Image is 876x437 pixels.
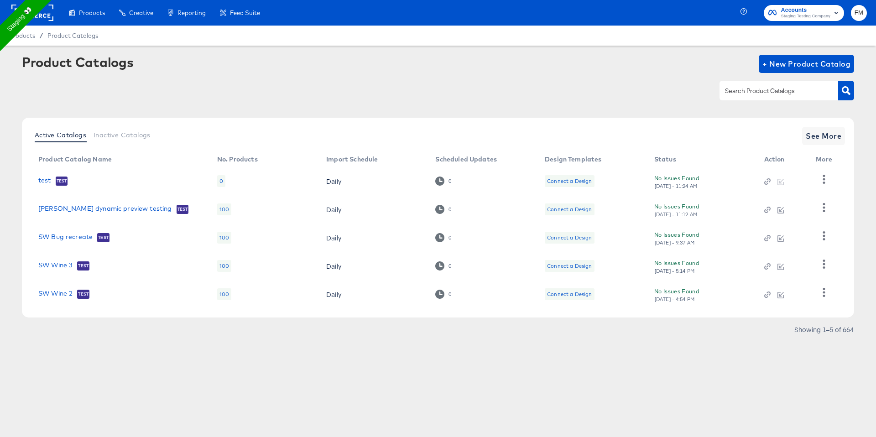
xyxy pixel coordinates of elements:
[217,260,231,272] div: 100
[97,234,109,241] span: Test
[9,32,35,39] span: Products
[547,291,592,298] div: Connect a Design
[435,233,451,242] div: 0
[177,9,206,16] span: Reporting
[38,177,51,186] a: test
[319,280,428,308] td: Daily
[547,177,592,185] div: Connect a Design
[319,167,428,195] td: Daily
[448,234,452,241] div: 0
[38,290,73,299] a: SW Wine 2
[38,156,112,163] div: Product Catalog Name
[35,131,86,139] span: Active Catalogs
[448,291,452,297] div: 0
[56,177,68,185] span: Test
[326,156,378,163] div: Import Schedule
[794,326,854,333] div: Showing 1–5 of 664
[781,5,830,15] span: Accounts
[129,9,153,16] span: Creative
[764,5,844,21] button: AccountsStaging Testing Company
[435,156,497,163] div: Scheduled Updates
[855,8,863,18] span: FM
[435,261,451,270] div: 0
[47,32,98,39] a: Product Catalogs
[319,252,428,280] td: Daily
[217,288,231,300] div: 100
[547,262,592,270] div: Connect a Design
[22,55,133,69] div: Product Catalogs
[545,288,594,300] div: Connect a Design
[545,156,601,163] div: Design Templates
[545,232,594,244] div: Connect a Design
[217,203,231,215] div: 100
[435,177,451,185] div: 0
[647,152,757,167] th: Status
[435,205,451,213] div: 0
[319,195,428,224] td: Daily
[547,206,592,213] div: Connect a Design
[177,206,189,213] span: Test
[806,130,841,142] span: See More
[448,206,452,213] div: 0
[723,86,820,96] input: Search Product Catalogs
[94,131,151,139] span: Inactive Catalogs
[781,13,830,20] span: Staging Testing Company
[851,5,867,21] button: FM
[230,9,260,16] span: Feed Suite
[435,290,451,298] div: 0
[38,233,93,242] a: SW Bug recreate
[762,57,850,70] span: + New Product Catalog
[79,9,105,16] span: Products
[448,263,452,269] div: 0
[217,175,225,187] div: 0
[802,127,845,145] button: See More
[448,178,452,184] div: 0
[35,32,47,39] span: /
[38,261,73,271] a: SW Wine 3
[217,156,258,163] div: No. Products
[545,203,594,215] div: Connect a Design
[547,234,592,241] div: Connect a Design
[319,224,428,252] td: Daily
[77,291,89,298] span: Test
[808,152,843,167] th: More
[545,260,594,272] div: Connect a Design
[217,232,231,244] div: 100
[38,205,172,214] a: [PERSON_NAME] dynamic preview testing
[757,152,809,167] th: Action
[759,55,854,73] button: + New Product Catalog
[77,262,89,270] span: Test
[545,175,594,187] div: Connect a Design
